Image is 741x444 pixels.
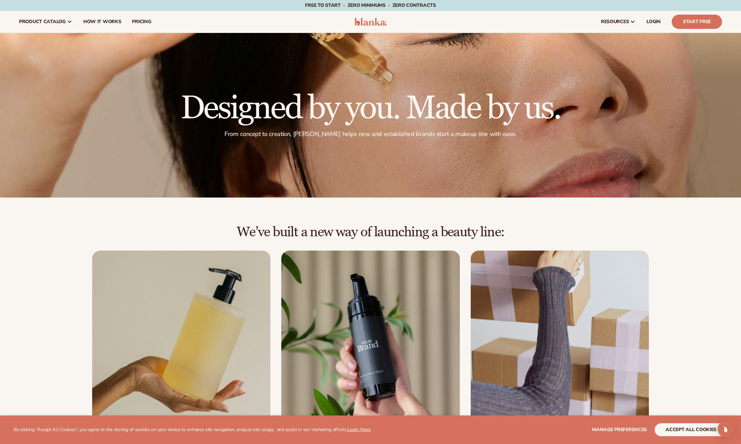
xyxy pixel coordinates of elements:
[305,2,436,8] span: Free to start · ZERO minimums · ZERO contracts
[646,19,661,24] span: LOGIN
[655,423,727,436] button: accept all cookies
[672,15,722,29] a: Start Free
[14,427,371,433] p: By clicking "Accept All Cookies", you agree to the storing of cookies on your device to enhance s...
[718,421,734,437] div: Open Intercom Messenger
[92,251,271,429] img: Female hand holding soap bottle.
[471,251,649,429] img: Female moving shipping boxes.
[592,426,647,433] span: Manage preferences
[601,19,629,24] span: resources
[354,18,387,26] img: logo
[19,19,66,24] span: product catalog
[132,19,151,24] span: pricing
[181,130,560,138] p: From concept to creation, [PERSON_NAME] helps new and established brands start a makeup line with...
[78,11,127,33] a: How It Works
[592,423,647,436] button: Manage preferences
[19,225,722,240] h2: We’ve built a new way of launching a beauty line:
[347,426,370,433] a: Learn More
[641,11,666,33] a: LOGIN
[127,11,156,33] a: pricing
[181,92,560,125] h1: Designed by you. Made by us.
[14,11,78,33] a: product catalog
[83,19,121,24] span: How It Works
[281,251,460,429] img: Male hand holding beard wash.
[595,11,641,33] a: resources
